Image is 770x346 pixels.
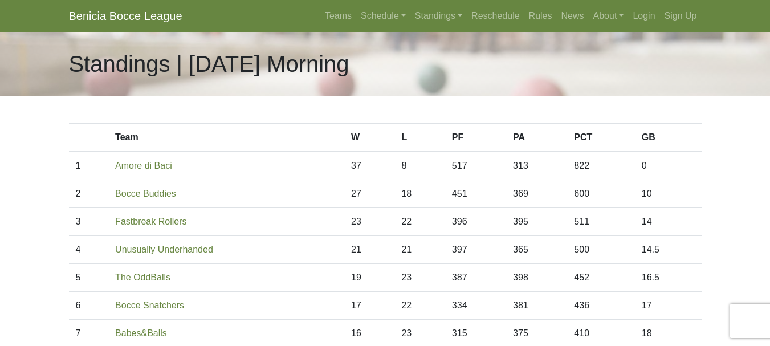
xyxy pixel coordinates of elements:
a: Reschedule [467,5,524,27]
td: 8 [394,152,445,180]
a: Standings [410,5,467,27]
a: The OddBalls [115,272,170,282]
th: W [344,124,394,152]
a: Schedule [356,5,410,27]
td: 21 [394,236,445,264]
td: 1 [69,152,109,180]
a: Babes&Balls [115,328,167,338]
a: Sign Up [660,5,702,27]
h1: Standings | [DATE] Morning [69,50,349,78]
td: 822 [567,152,634,180]
td: 397 [445,236,506,264]
td: 23 [394,264,445,292]
td: 27 [344,180,394,208]
td: 37 [344,152,394,180]
td: 500 [567,236,634,264]
td: 16.5 [635,264,702,292]
td: 6 [69,292,109,320]
td: 18 [394,180,445,208]
td: 451 [445,180,506,208]
a: Unusually Underhanded [115,245,213,254]
td: 517 [445,152,506,180]
th: Team [108,124,344,152]
th: PF [445,124,506,152]
a: Bocce Buddies [115,189,176,198]
td: 19 [344,264,394,292]
td: 17 [635,292,702,320]
td: 17 [344,292,394,320]
th: PCT [567,124,634,152]
td: 22 [394,292,445,320]
td: 10 [635,180,702,208]
a: News [557,5,589,27]
td: 600 [567,180,634,208]
td: 452 [567,264,634,292]
a: Teams [320,5,356,27]
td: 21 [344,236,394,264]
td: 3 [69,208,109,236]
td: 0 [635,152,702,180]
td: 14 [635,208,702,236]
a: About [589,5,629,27]
a: Rules [524,5,557,27]
td: 387 [445,264,506,292]
a: Benicia Bocce League [69,5,182,27]
a: Bocce Snatchers [115,300,184,310]
td: 5 [69,264,109,292]
td: 4 [69,236,109,264]
td: 313 [506,152,567,180]
td: 396 [445,208,506,236]
th: PA [506,124,567,152]
td: 14.5 [635,236,702,264]
td: 369 [506,180,567,208]
th: GB [635,124,702,152]
td: 2 [69,180,109,208]
th: L [394,124,445,152]
td: 395 [506,208,567,236]
td: 22 [394,208,445,236]
td: 511 [567,208,634,236]
td: 436 [567,292,634,320]
td: 334 [445,292,506,320]
td: 398 [506,264,567,292]
td: 381 [506,292,567,320]
td: 23 [344,208,394,236]
a: Amore di Baci [115,161,172,170]
a: Fastbreak Rollers [115,217,186,226]
a: Login [628,5,659,27]
td: 365 [506,236,567,264]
